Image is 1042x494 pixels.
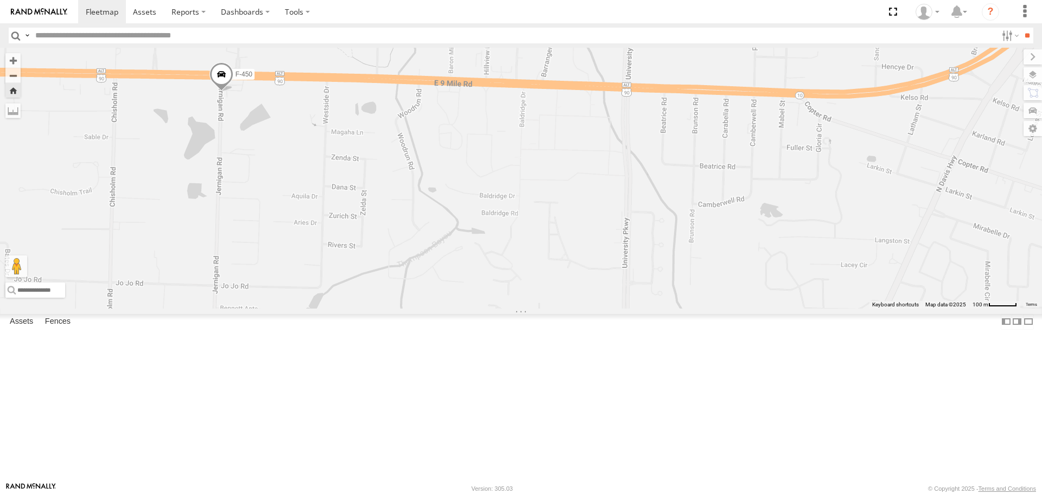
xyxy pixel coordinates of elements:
div: Version: 305.03 [472,485,513,492]
label: Measure [5,103,21,118]
label: Dock Summary Table to the Right [1012,314,1022,330]
a: Terms [1026,302,1037,306]
a: Visit our Website [6,483,56,494]
button: Zoom Home [5,83,21,98]
i: ? [982,3,999,21]
div: © Copyright 2025 - [928,485,1036,492]
button: Zoom out [5,68,21,83]
a: Terms and Conditions [979,485,1036,492]
label: Hide Summary Table [1023,314,1034,330]
label: Search Query [23,28,31,43]
label: Assets [4,315,39,330]
label: Map Settings [1024,121,1042,136]
label: Dock Summary Table to the Left [1001,314,1012,330]
label: Fences [40,315,76,330]
label: Search Filter Options [997,28,1021,43]
button: Drag Pegman onto the map to open Street View [5,255,27,277]
span: 100 m [973,301,988,307]
button: Keyboard shortcuts [872,301,919,309]
span: F-450 [236,70,252,78]
button: Map Scale: 100 m per 49 pixels [969,301,1020,309]
span: Map data ©2025 [925,301,966,307]
img: rand-logo.svg [11,8,67,16]
div: William Pittman [912,4,943,20]
button: Zoom in [5,53,21,68]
